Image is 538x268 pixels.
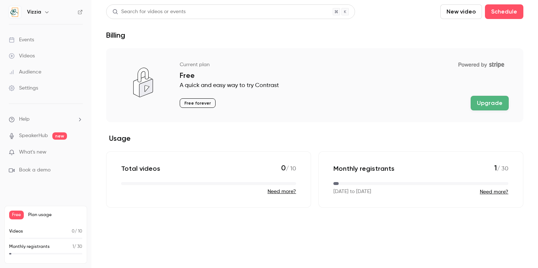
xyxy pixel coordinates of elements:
span: new [52,132,67,140]
button: Upgrade [471,96,509,110]
span: Free [9,211,24,219]
button: New video [440,4,482,19]
p: / 10 [72,228,82,235]
span: Book a demo [19,166,51,174]
h2: Usage [106,134,523,143]
p: / 30 [494,163,508,173]
span: What's new [19,148,46,156]
span: 1 [494,163,497,172]
img: Vizzia [9,6,21,18]
span: 1 [72,245,74,249]
p: Free forever [180,98,216,108]
p: / 10 [281,163,296,173]
p: / 30 [72,244,82,250]
div: Audience [9,68,41,76]
button: Need more? [480,188,508,196]
p: Current plan [180,61,210,68]
section: billing [106,48,523,208]
div: Events [9,36,34,44]
span: 0 [281,163,286,172]
button: Need more? [268,188,296,195]
div: Search for videos or events [112,8,186,16]
h6: Vizzia [27,8,41,16]
p: Monthly registrants [333,164,395,173]
p: Videos [9,228,23,235]
li: help-dropdown-opener [9,116,83,123]
span: 0 [72,229,75,234]
p: A quick and easy way to try Contrast [180,81,509,90]
div: Videos [9,52,35,60]
p: Total videos [121,164,160,173]
p: Free [180,71,509,80]
a: SpeakerHub [19,132,48,140]
span: Plan usage [28,212,82,218]
button: Schedule [485,4,523,19]
p: [DATE] to [DATE] [333,188,371,196]
h1: Billing [106,31,125,39]
p: Monthly registrants [9,244,50,250]
div: Settings [9,84,38,92]
span: Help [19,116,30,123]
iframe: Noticeable Trigger [74,149,83,156]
